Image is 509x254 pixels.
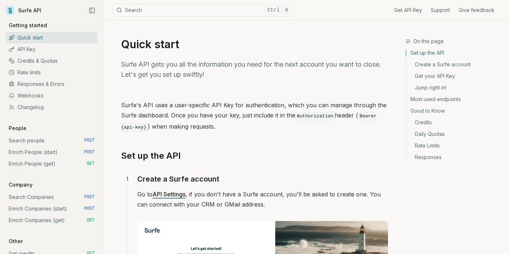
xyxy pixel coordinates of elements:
[406,59,503,70] a: Create a Surfe account
[121,38,388,51] h1: Quick start
[87,5,97,16] button: Collapse Sidebar
[84,194,95,200] span: POST
[84,206,95,212] span: POST
[295,112,335,120] code: Authorization
[283,6,291,14] kbd: K
[87,217,95,223] span: GET
[406,105,503,117] a: Good to Know
[153,191,185,198] a: API Settings
[6,158,97,170] a: Enrich People (get) GET
[6,78,97,90] a: Responses & Errors
[6,125,29,132] p: People
[6,43,97,55] a: API Key
[137,173,219,185] a: Create a Surfe account
[406,93,503,105] a: Most used endpoints
[406,70,503,82] a: Get your API Key
[121,59,388,80] p: Surfe API gets you all the information you need for the next account you want to close. Let's get...
[6,191,97,203] a: Search Companies POST
[6,67,97,78] a: Rate limits
[6,146,97,158] a: Enrich People (start) POST
[431,7,450,14] a: Support
[137,189,388,209] p: Go to , if you don't have a Surfe account, you'll be asked to create one. You can connect with yo...
[406,82,503,93] a: Jump right in!
[406,117,503,128] a: Credits
[6,101,97,113] a: Changelog
[121,150,181,162] a: Set up the API
[406,49,503,59] a: Set up the API
[6,238,26,245] p: Other
[6,5,41,16] a: Surfe API
[112,4,293,17] button: SearchCtrlK
[87,161,95,167] span: GET
[6,203,97,215] a: Enrich Companies (start) POST
[406,151,503,161] a: Responses
[6,90,97,101] a: Webhooks
[6,181,36,188] p: Company
[394,7,422,14] a: Get API Key
[6,135,97,146] a: Search people POST
[6,215,97,226] a: Enrich Companies (get) GET
[265,6,282,14] kbd: Ctrl
[406,128,503,140] a: Daily Quotas
[84,138,95,143] span: POST
[121,100,388,133] p: Surfe's API uses a user-specific API Key for authentication, which you can manage through the Sur...
[6,55,97,67] a: Credits & Quotas
[84,149,95,155] span: POST
[459,7,495,14] a: Give feedback
[6,22,50,29] p: Getting started
[6,32,97,43] a: Quick start
[406,140,503,151] a: Rate Limits
[405,38,503,45] h3: On this page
